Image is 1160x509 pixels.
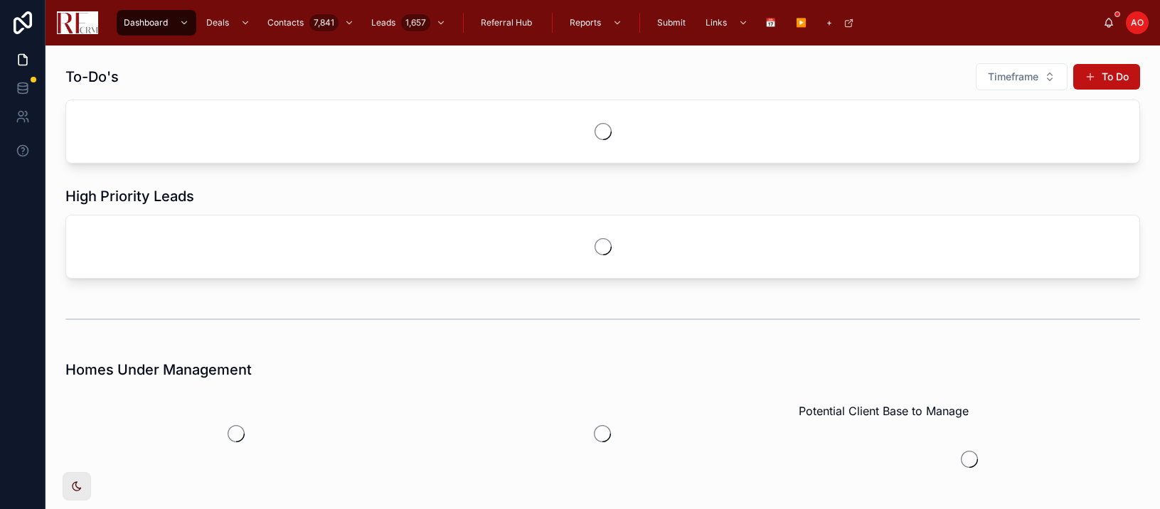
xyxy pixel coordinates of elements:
span: Timeframe [988,70,1038,84]
a: Links [698,10,755,36]
span: 📅 [765,17,776,28]
span: Submit [657,17,686,28]
span: AO [1131,17,1144,28]
span: Deals [206,17,229,28]
span: Referral Hub [481,17,532,28]
a: Deals [199,10,257,36]
a: ▶️ [789,10,816,36]
span: Leads [371,17,395,28]
img: App logo [57,11,98,34]
h1: High Priority Leads [65,186,194,206]
button: To Do [1073,64,1140,90]
a: Submit [650,10,696,36]
span: Links [706,17,727,28]
a: Dashboard [117,10,196,36]
h1: To-Do's [65,67,119,87]
span: Potential Client Base to Manage [799,402,969,419]
span: + [826,17,832,28]
div: scrollable content [110,7,1103,38]
button: Select Button [976,63,1068,90]
a: + [819,10,861,36]
span: Contacts [267,17,304,28]
span: ▶️ [796,17,807,28]
a: Leads1,657 [364,10,453,36]
a: Referral Hub [474,10,542,36]
span: Dashboard [124,17,168,28]
div: 1,657 [401,14,430,31]
span: Reports [570,17,601,28]
a: Contacts7,841 [260,10,361,36]
a: 📅 [758,10,786,36]
h1: Homes Under Management [65,360,252,380]
a: Reports [563,10,629,36]
div: 7,841 [309,14,339,31]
